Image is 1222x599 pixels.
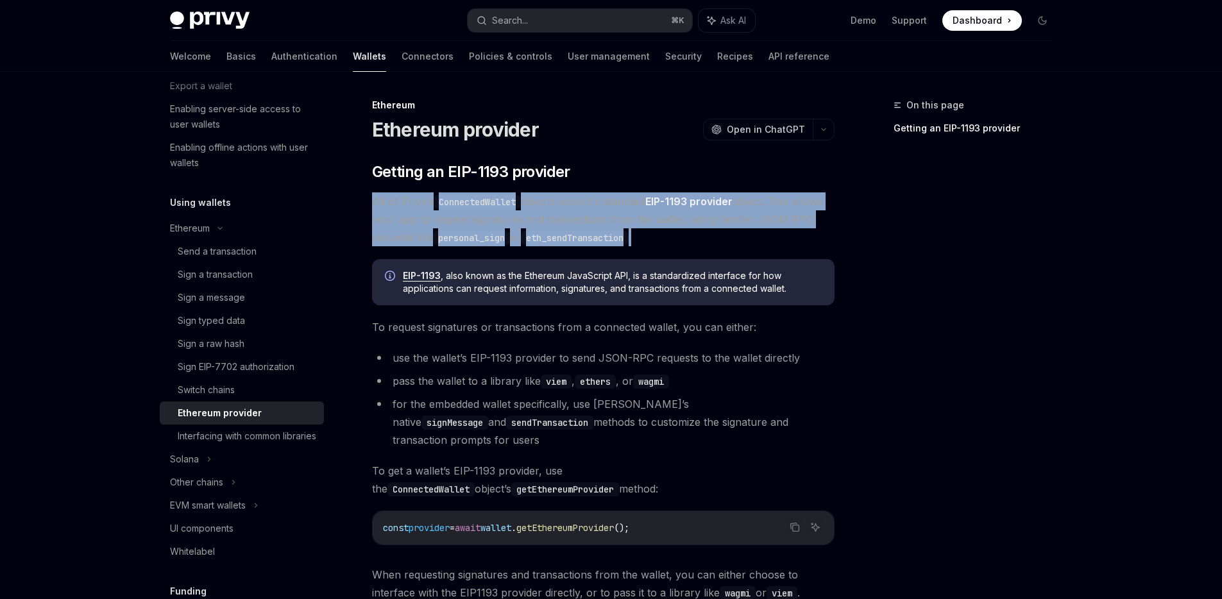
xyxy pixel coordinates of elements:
a: Sign a message [160,286,324,309]
div: Sign EIP-7702 authorization [178,359,294,375]
span: ⌘ K [671,15,684,26]
h1: Ethereum provider [372,118,539,141]
img: dark logo [170,12,250,30]
a: Send a transaction [160,240,324,263]
a: User management [568,41,650,72]
span: . [511,522,516,534]
span: All of Privy’s objects export a standard object. This allows your app to request signatures and t... [372,192,835,246]
code: ConnectedWallet [387,482,475,496]
button: Toggle dark mode [1032,10,1053,31]
span: await [455,522,480,534]
div: UI components [170,521,233,536]
a: Authentication [271,41,337,72]
div: EVM smart wallets [170,498,246,513]
a: Demo [851,14,876,27]
a: Sign EIP-7702 authorization [160,355,324,378]
div: Enabling server-side access to user wallets [170,101,316,132]
div: Send a transaction [178,244,257,259]
div: Sign a raw hash [178,336,244,351]
a: EIP-1193 provider [645,195,733,208]
a: Connectors [402,41,454,72]
a: Sign a transaction [160,263,324,286]
a: Enabling server-side access to user wallets [160,97,324,136]
span: To request signatures or transactions from a connected wallet, you can either: [372,318,835,336]
code: personal_sign [433,231,510,245]
li: pass the wallet to a library like , , or [372,372,835,390]
div: Ethereum [170,221,210,236]
a: Dashboard [942,10,1022,31]
code: getEthereumProvider [511,482,619,496]
button: Search...⌘K [468,9,692,32]
span: (); [614,522,629,534]
a: UI components [160,517,324,540]
button: Copy the contents from the code block [786,519,803,536]
a: Recipes [717,41,753,72]
span: Ask AI [720,14,746,27]
a: Policies & controls [469,41,552,72]
span: getEthereumProvider [516,522,614,534]
a: Interfacing with common libraries [160,425,324,448]
a: Security [665,41,702,72]
span: const [383,522,409,534]
a: Welcome [170,41,211,72]
a: Sign typed data [160,309,324,332]
code: signMessage [421,416,488,430]
a: Support [892,14,927,27]
span: = [450,522,455,534]
a: API reference [768,41,829,72]
div: Solana [170,451,199,467]
span: To get a wallet’s EIP-1193 provider, use the object’s method: [372,462,835,498]
a: Whitelabel [160,540,324,563]
div: Interfacing with common libraries [178,428,316,444]
span: provider [409,522,450,534]
a: Ethereum provider [160,401,324,425]
button: Ask AI [699,9,755,32]
a: Sign a raw hash [160,332,324,355]
span: Getting an EIP-1193 provider [372,162,570,182]
div: Whitelabel [170,544,215,559]
div: Ethereum provider [178,405,262,421]
div: Sign typed data [178,313,245,328]
div: Other chains [170,475,223,490]
a: Getting an EIP-1193 provider [894,118,1063,139]
div: Ethereum [372,99,835,112]
span: On this page [906,97,964,113]
code: eth_sendTransaction [521,231,629,245]
span: Open in ChatGPT [727,123,805,136]
span: Dashboard [953,14,1002,27]
a: Basics [226,41,256,72]
code: viem [541,375,572,389]
button: Ask AI [807,519,824,536]
code: wagmi [633,375,669,389]
code: sendTransaction [506,416,593,430]
div: Search... [492,13,528,28]
div: Enabling offline actions with user wallets [170,140,316,171]
a: EIP-1193 [403,270,441,282]
code: ethers [575,375,616,389]
div: Sign a message [178,290,245,305]
div: Switch chains [178,382,235,398]
span: , also known as the Ethereum JavaScript API, is a standardized interface for how applications can... [403,269,822,295]
code: ConnectedWallet [434,195,521,209]
span: wallet [480,522,511,534]
button: Open in ChatGPT [703,119,813,140]
a: Switch chains [160,378,324,401]
a: Wallets [353,41,386,72]
li: use the wallet’s EIP-1193 provider to send JSON-RPC requests to the wallet directly [372,349,835,367]
li: for the embedded wallet specifically, use [PERSON_NAME]’s native and methods to customize the sig... [372,395,835,449]
a: Enabling offline actions with user wallets [160,136,324,174]
div: Sign a transaction [178,267,253,282]
h5: Funding [170,584,207,599]
svg: Info [385,271,398,283]
h5: Using wallets [170,195,231,210]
